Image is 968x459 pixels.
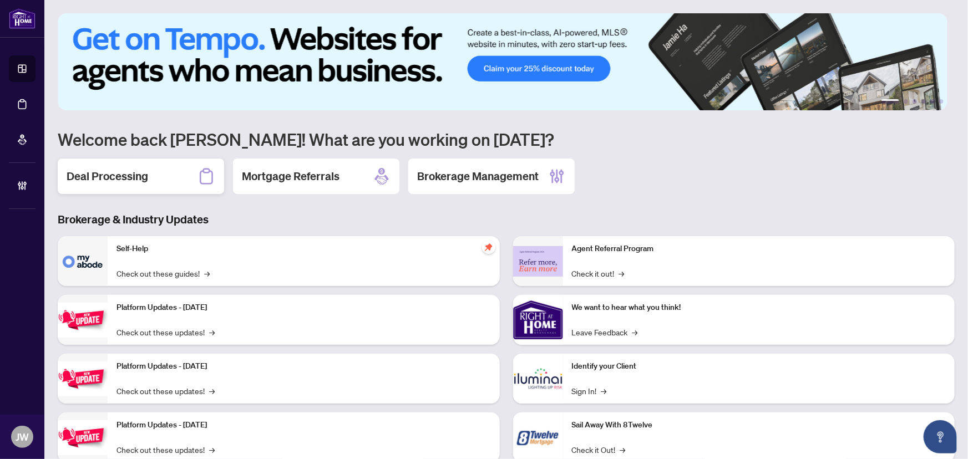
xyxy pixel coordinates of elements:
span: → [620,443,626,456]
a: Check out these updates!→ [116,385,215,397]
img: Identify your Client [513,354,563,404]
a: Sign In!→ [572,385,607,397]
span: JW [16,429,29,445]
span: → [632,326,638,338]
button: 6 [939,99,944,104]
button: Open asap [924,420,957,453]
span: → [619,267,625,279]
img: logo [9,8,36,29]
p: Platform Updates - [DATE] [116,419,491,431]
p: Agent Referral Program [572,243,946,255]
img: Slide 0 [58,13,947,110]
p: We want to hear what you think! [572,302,946,314]
h3: Brokerage & Industry Updates [58,212,955,227]
button: 3 [913,99,917,104]
p: Platform Updates - [DATE] [116,360,491,373]
p: Identify your Client [572,360,946,373]
h2: Mortgage Referrals [242,169,339,184]
a: Check out these updates!→ [116,443,215,456]
img: Agent Referral Program [513,246,563,277]
button: 2 [904,99,908,104]
span: → [209,326,215,338]
span: → [204,267,210,279]
a: Check it Out!→ [572,443,626,456]
a: Check out these guides!→ [116,267,210,279]
span: → [601,385,607,397]
p: Self-Help [116,243,491,255]
button: 1 [881,99,899,104]
button: 5 [930,99,935,104]
span: → [209,385,215,397]
img: Platform Updates - July 21, 2025 [58,303,108,338]
button: 4 [921,99,926,104]
img: Platform Updates - June 23, 2025 [58,420,108,455]
span: pushpin [482,241,495,254]
img: Platform Updates - July 8, 2025 [58,361,108,396]
a: Check it out!→ [572,267,625,279]
img: Self-Help [58,236,108,286]
a: Check out these updates!→ [116,326,215,338]
h2: Brokerage Management [417,169,539,184]
h2: Deal Processing [67,169,148,184]
span: → [209,443,215,456]
h1: Welcome back [PERSON_NAME]! What are you working on [DATE]? [58,129,955,150]
img: We want to hear what you think! [513,295,563,345]
p: Platform Updates - [DATE] [116,302,491,314]
p: Sail Away With 8Twelve [572,419,946,431]
a: Leave Feedback→ [572,326,638,338]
